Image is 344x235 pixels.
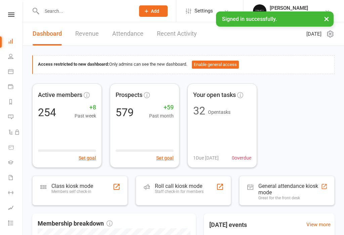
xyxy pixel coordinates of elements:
a: Payments [8,80,23,95]
a: Revenue [75,22,99,45]
div: General attendance kiosk mode [258,183,321,196]
button: Add [139,5,168,17]
span: Add [151,8,159,14]
div: Staff check-in for members [155,189,204,194]
input: Search... [40,6,130,16]
strong: Access restricted to new dashboard: [38,62,109,67]
span: Past week [75,112,96,120]
a: Recent Activity [157,22,197,45]
span: Prospects [116,90,142,100]
div: Great for the front desk [258,196,321,200]
div: 254 [38,107,56,118]
div: Trinity BJJ Pty Ltd [270,11,308,17]
span: Active members [38,90,82,100]
span: Past month [149,112,174,120]
span: [DATE] [306,30,321,38]
span: 0 overdue [232,154,251,162]
a: Calendar [8,65,23,80]
div: Members self check-in [51,189,93,194]
a: People [8,49,23,65]
a: Reports [8,95,23,110]
span: Settings [195,3,213,19]
h3: [DATE] events [204,219,252,231]
a: Assessments [8,201,23,216]
span: Your open tasks [193,90,236,100]
span: Membership breakdown [38,219,113,229]
button: Enable general access [192,61,239,69]
span: 1 Due [DATE] [193,154,219,162]
span: Open tasks [208,109,230,115]
img: thumb_image1712106278.png [253,4,266,18]
button: × [320,11,333,26]
div: 32 [193,105,205,116]
a: View more [306,221,331,229]
span: +8 [75,103,96,112]
div: Roll call kiosk mode [155,183,204,189]
a: Dashboard [8,34,23,49]
button: Set goal [79,154,96,162]
a: Attendance [112,22,143,45]
div: Class kiosk mode [51,183,93,189]
a: Product Sales [8,140,23,156]
a: Dashboard [33,22,62,45]
div: 579 [116,107,134,118]
div: Only admins can see the new dashboard. [38,61,329,69]
span: +59 [149,103,174,112]
button: Set goal [156,154,174,162]
span: Signed in successfully. [222,16,277,22]
div: [PERSON_NAME] [270,5,308,11]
